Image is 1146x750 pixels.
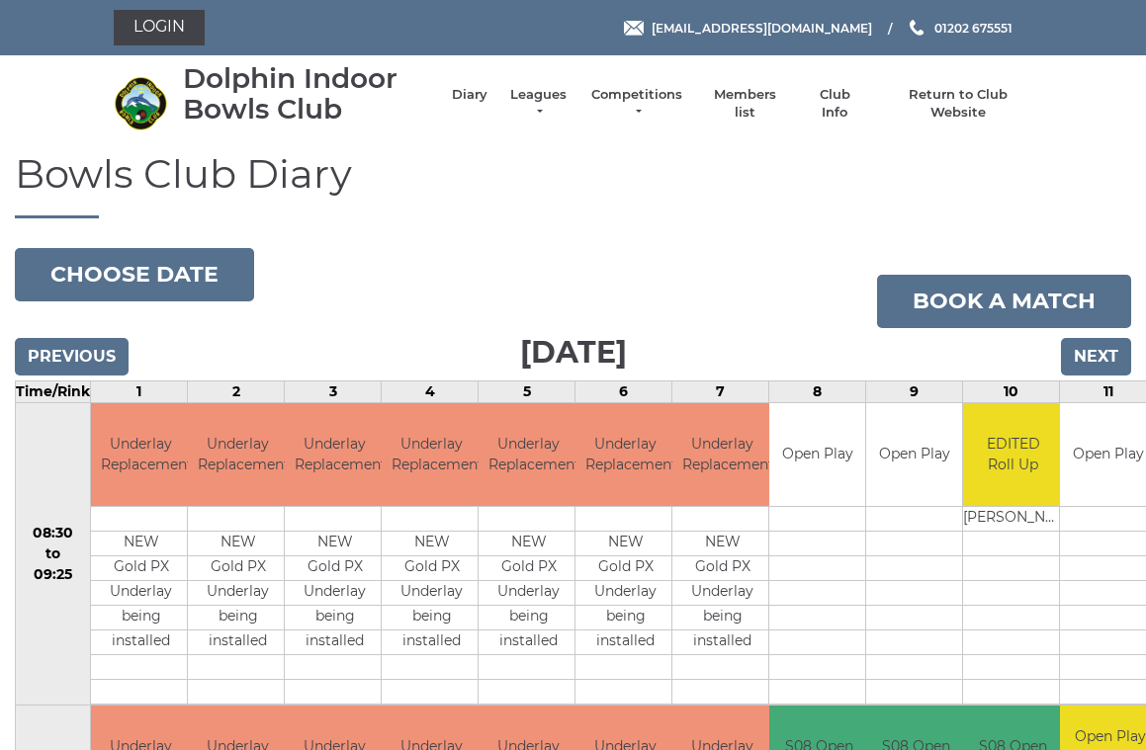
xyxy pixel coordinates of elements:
td: being [575,606,675,630]
td: Underlay [479,581,578,606]
td: installed [672,630,772,655]
td: being [188,606,288,630]
td: 3 [285,380,382,402]
a: Login [114,10,205,45]
td: Gold PX [672,556,772,581]
td: 7 [672,380,769,402]
td: 10 [963,380,1060,402]
td: installed [575,630,675,655]
span: [EMAIL_ADDRESS][DOMAIN_NAME] [652,20,872,35]
td: NEW [285,532,385,556]
td: Open Play [866,403,962,507]
td: 08:30 to 09:25 [16,402,91,706]
input: Next [1061,338,1131,375]
a: Book a match [877,275,1131,328]
td: Gold PX [479,556,578,581]
td: being [285,606,385,630]
td: 1 [91,380,188,402]
a: Phone us 01202 675551 [907,19,1013,38]
td: NEW [479,532,578,556]
td: installed [479,630,578,655]
td: Underlay Replacement [382,403,482,507]
td: being [672,606,772,630]
a: Email [EMAIL_ADDRESS][DOMAIN_NAME] [624,19,872,38]
td: installed [188,630,288,655]
a: Return to Club Website [883,86,1032,122]
td: NEW [382,532,482,556]
input: Previous [15,338,129,375]
td: Underlay Replacement [479,403,578,507]
td: NEW [91,532,191,556]
td: Underlay [285,581,385,606]
td: Underlay [672,581,772,606]
td: installed [285,630,385,655]
td: Underlay Replacement [575,403,675,507]
div: Dolphin Indoor Bowls Club [183,63,432,125]
a: Competitions [589,86,684,122]
td: Gold PX [382,556,482,581]
td: 6 [575,380,672,402]
td: Time/Rink [16,380,91,402]
td: 8 [769,380,866,402]
a: Club Info [806,86,863,122]
td: 5 [479,380,575,402]
td: being [382,606,482,630]
button: Choose date [15,248,254,301]
td: Underlay Replacement [285,403,385,507]
td: Underlay [91,581,191,606]
td: Gold PX [285,556,385,581]
td: Underlay Replacement [91,403,191,507]
td: [PERSON_NAME] [963,507,1063,532]
td: 2 [188,380,285,402]
td: Gold PX [575,556,675,581]
span: 01202 675551 [934,20,1013,35]
td: Gold PX [91,556,191,581]
td: 9 [866,380,963,402]
td: 4 [382,380,479,402]
td: installed [91,630,191,655]
img: Email [624,21,644,36]
td: being [479,606,578,630]
td: EDITED Roll Up [963,403,1063,507]
td: NEW [672,532,772,556]
h1: Bowls Club Diary [15,152,1131,218]
td: installed [382,630,482,655]
td: Underlay Replacement [188,403,288,507]
img: Phone us [910,20,924,36]
td: Underlay [188,581,288,606]
a: Diary [452,86,487,104]
td: Open Play [769,403,865,507]
td: NEW [575,532,675,556]
td: NEW [188,532,288,556]
td: Underlay Replacement [672,403,772,507]
td: being [91,606,191,630]
a: Leagues [507,86,570,122]
img: Dolphin Indoor Bowls Club [114,76,168,130]
td: Underlay [575,581,675,606]
a: Members list [704,86,786,122]
td: Gold PX [188,556,288,581]
td: Underlay [382,581,482,606]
